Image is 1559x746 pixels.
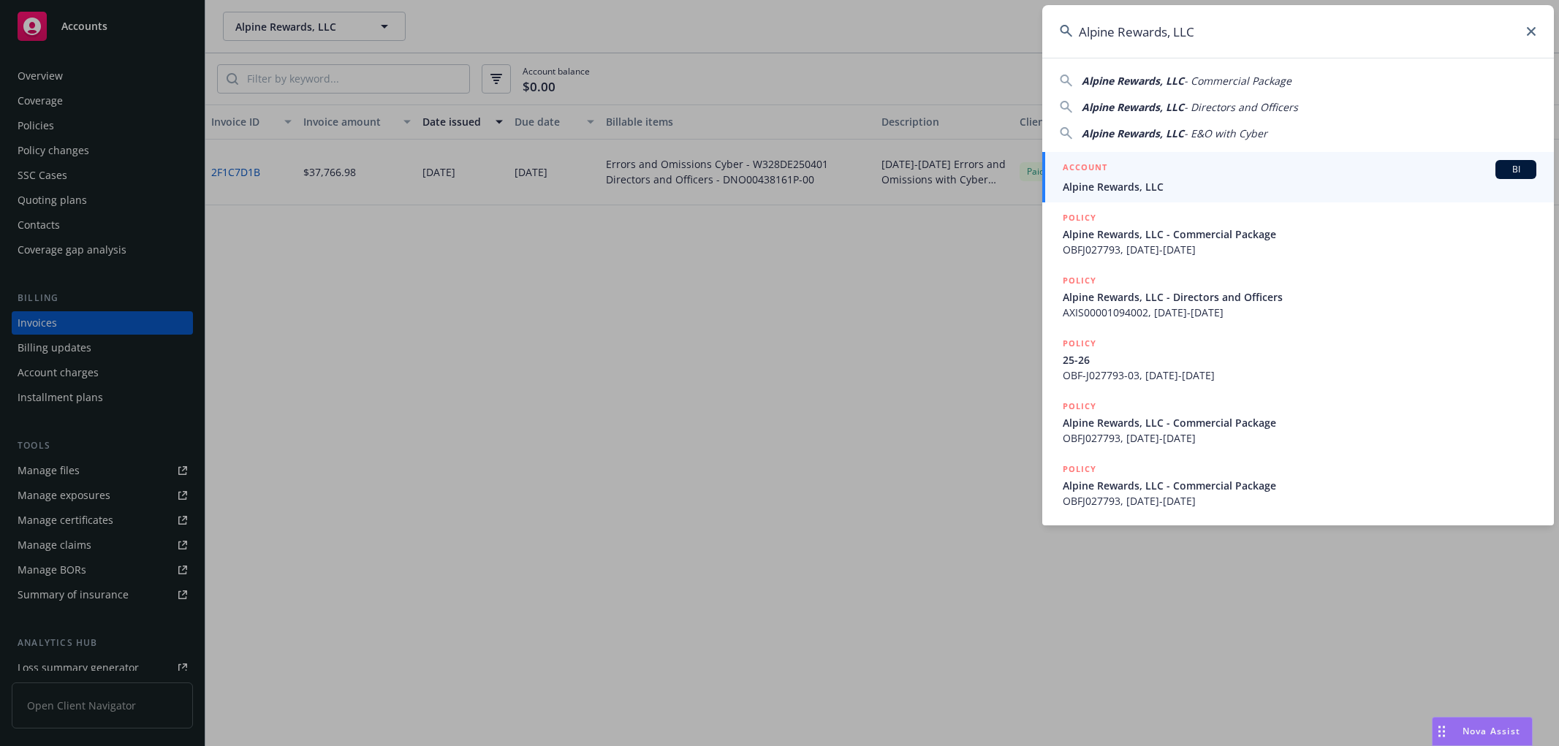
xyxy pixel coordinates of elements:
span: Alpine Rewards, LLC [1063,179,1536,194]
div: Drag to move [1433,718,1451,745]
a: POLICYAlpine Rewards, LLC - Directors and OfficersAXIS00001094002, [DATE]-[DATE] [1042,265,1554,328]
span: Nova Assist [1463,725,1520,737]
span: OBFJ027793, [DATE]-[DATE] [1063,493,1536,509]
a: POLICYAlpine Rewards, LLC - Commercial PackageOBFJ027793, [DATE]-[DATE] [1042,454,1554,517]
span: OBF-J027793-03, [DATE]-[DATE] [1063,368,1536,383]
a: POLICY25-26OBF-J027793-03, [DATE]-[DATE] [1042,328,1554,391]
h5: ACCOUNT [1063,160,1107,178]
a: POLICYAlpine Rewards, LLC - Commercial PackageOBFJ027793, [DATE]-[DATE] [1042,391,1554,454]
h5: POLICY [1063,462,1096,476]
a: ACCOUNTBIAlpine Rewards, LLC [1042,152,1554,202]
h5: POLICY [1063,273,1096,288]
span: - Commercial Package [1184,74,1291,88]
span: AXIS00001094002, [DATE]-[DATE] [1063,305,1536,320]
span: OBFJ027793, [DATE]-[DATE] [1063,430,1536,446]
span: Alpine Rewards, LLC - Commercial Package [1063,478,1536,493]
h5: POLICY [1063,399,1096,414]
a: POLICYAlpine Rewards, LLC - Commercial PackageOBFJ027793, [DATE]-[DATE] [1042,202,1554,265]
h5: POLICY [1063,210,1096,225]
span: - E&O with Cyber [1184,126,1267,140]
span: Alpine Rewards, LLC [1082,126,1184,140]
span: Alpine Rewards, LLC - Commercial Package [1063,415,1536,430]
span: Alpine Rewards, LLC [1082,100,1184,114]
span: - Directors and Officers [1184,100,1298,114]
span: 25-26 [1063,352,1536,368]
span: BI [1501,163,1530,176]
button: Nova Assist [1432,717,1533,746]
input: Search... [1042,5,1554,58]
h5: POLICY [1063,336,1096,351]
span: Alpine Rewards, LLC - Commercial Package [1063,227,1536,242]
span: Alpine Rewards, LLC - Directors and Officers [1063,289,1536,305]
span: OBFJ027793, [DATE]-[DATE] [1063,242,1536,257]
span: Alpine Rewards, LLC [1082,74,1184,88]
